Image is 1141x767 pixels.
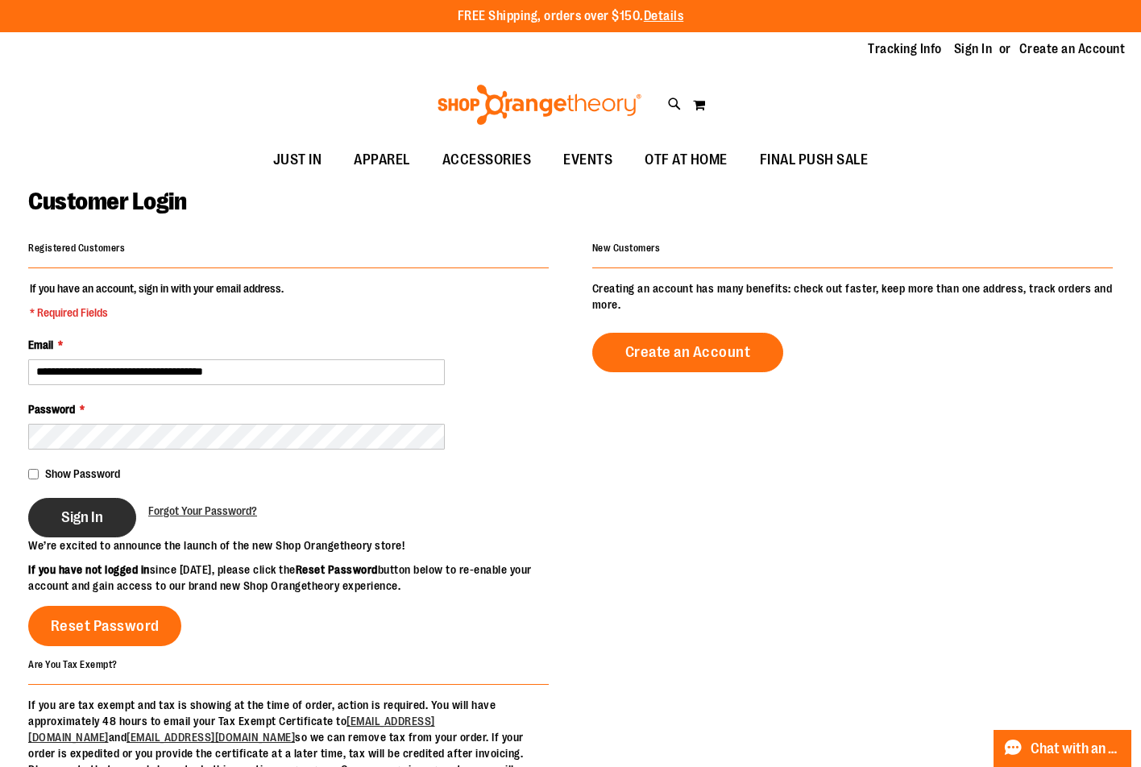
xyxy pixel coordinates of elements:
a: Tracking Info [868,40,942,58]
span: Reset Password [51,617,160,635]
img: Shop Orangetheory [435,85,644,125]
a: [EMAIL_ADDRESS][DOMAIN_NAME] [127,731,295,744]
a: EVENTS [547,142,629,179]
a: Sign In [954,40,993,58]
span: JUST IN [273,142,322,178]
a: Create an Account [592,333,784,372]
span: FINAL PUSH SALE [760,142,869,178]
span: ACCESSORIES [442,142,532,178]
span: Chat with an Expert [1031,741,1122,757]
a: APPAREL [338,142,426,179]
span: Customer Login [28,188,186,215]
strong: If you have not logged in [28,563,150,576]
span: Create an Account [625,343,751,361]
p: since [DATE], please click the button below to re-enable your account and gain access to our bran... [28,562,570,594]
a: FINAL PUSH SALE [744,142,885,179]
button: Chat with an Expert [994,730,1132,767]
a: Reset Password [28,606,181,646]
strong: New Customers [592,243,661,254]
strong: Are You Tax Exempt? [28,658,118,670]
span: APPAREL [354,142,410,178]
span: Forgot Your Password? [148,504,257,517]
legend: If you have an account, sign in with your email address. [28,280,285,321]
a: OTF AT HOME [629,142,744,179]
span: Password [28,403,75,416]
p: Creating an account has many benefits: check out faster, keep more than one address, track orders... [592,280,1113,313]
span: Email [28,338,53,351]
p: We’re excited to announce the launch of the new Shop Orangetheory store! [28,537,570,553]
button: Sign In [28,498,136,537]
span: EVENTS [563,142,612,178]
p: FREE Shipping, orders over $150. [458,7,684,26]
span: * Required Fields [30,305,284,321]
strong: Reset Password [296,563,378,576]
span: OTF AT HOME [645,142,728,178]
span: Show Password [45,467,120,480]
span: Sign In [61,508,103,526]
a: ACCESSORIES [426,142,548,179]
a: Details [644,9,684,23]
strong: Registered Customers [28,243,125,254]
a: JUST IN [257,142,338,179]
a: Create an Account [1019,40,1126,58]
a: Forgot Your Password? [148,503,257,519]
